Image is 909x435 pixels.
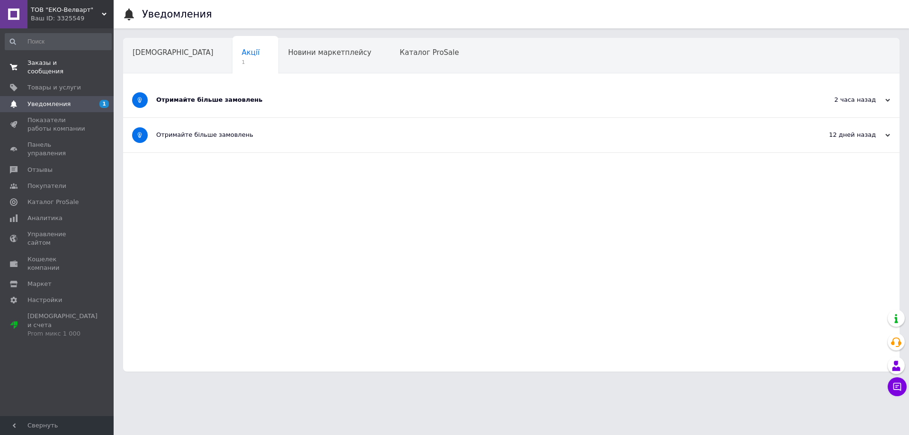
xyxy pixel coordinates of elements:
span: Товары и услуги [27,83,81,92]
span: Каталог ProSale [27,198,79,206]
button: Чат с покупателем [888,377,907,396]
h1: Уведомления [142,9,212,20]
div: 2 часа назад [795,96,890,104]
span: [DEMOGRAPHIC_DATA] и счета [27,312,98,338]
span: Каталог ProSale [400,48,459,57]
div: Prom микс 1 000 [27,329,98,338]
span: Аналитика [27,214,62,222]
span: 1 [99,100,109,108]
span: Настройки [27,296,62,304]
input: Поиск [5,33,112,50]
span: Покупатели [27,182,66,190]
span: Показатели работы компании [27,116,88,133]
span: Уведомления [27,100,71,108]
span: Маркет [27,280,52,288]
div: Ваш ID: 3325549 [31,14,114,23]
span: 1 [242,59,260,66]
span: Заказы и сообщения [27,59,88,76]
div: 12 дней назад [795,131,890,139]
span: Панель управления [27,141,88,158]
div: Отримайте більше замовлень [156,96,795,104]
div: Отримайте більше замовлень [156,131,795,139]
span: Акції [242,48,260,57]
span: Новини маркетплейсу [288,48,371,57]
span: Кошелек компании [27,255,88,272]
span: Отзывы [27,166,53,174]
span: Управление сайтом [27,230,88,247]
span: [DEMOGRAPHIC_DATA] [133,48,214,57]
span: ТОВ "ЕКО-Велварт" [31,6,102,14]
